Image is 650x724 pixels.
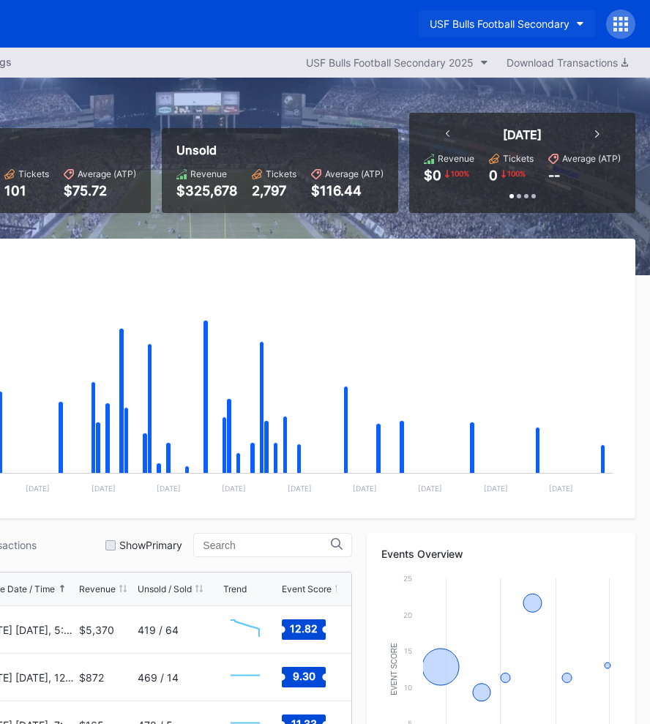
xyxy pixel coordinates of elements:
button: Download Transactions [499,53,635,72]
div: Unsold [176,143,384,157]
div: Show Primary [119,539,182,551]
div: $872 [79,671,104,684]
div: $116.44 [311,183,384,198]
div: Trend [223,583,247,594]
div: Event Score [282,583,332,594]
div: Average (ATP) [562,153,621,164]
div: Unsold / Sold [138,583,192,594]
div: 0 [489,168,498,183]
text: [DATE] [157,484,181,493]
svg: Chart title [223,611,267,648]
div: Revenue [438,153,474,164]
text: 15 [404,646,412,655]
input: Search [203,540,331,551]
div: Download Transactions [507,56,628,69]
text: [DATE] [418,484,442,493]
div: 469 / 14 [138,671,179,684]
div: -- [548,168,560,183]
div: Tickets [503,153,534,164]
div: Events Overview [381,548,621,560]
text: 10 [404,683,412,692]
button: USF Bulls Football Secondary [419,10,595,37]
text: 20 [403,611,412,619]
button: USF Bulls Football Secondary 2025 [299,53,496,72]
div: Tickets [266,168,296,179]
text: [DATE] [484,484,508,493]
text: [DATE] [26,484,50,493]
div: 419 / 64 [138,624,179,636]
svg: Chart title [223,659,267,695]
text: 25 [403,574,412,583]
div: $5,370 [79,624,114,636]
text: [DATE] [91,484,116,493]
div: $325,678 [176,183,237,198]
div: 100 % [506,168,527,179]
text: [DATE] [549,484,573,493]
text: [DATE] [222,484,246,493]
div: 2,797 [252,183,296,198]
div: 100 % [449,168,471,179]
div: Revenue [190,168,227,179]
text: 12.82 [290,622,318,635]
div: Revenue [79,583,116,594]
text: Event Score [390,643,398,695]
text: [DATE] [353,484,377,493]
div: [DATE] [503,127,542,142]
div: USF Bulls Football Secondary 2025 [306,56,474,69]
div: Average (ATP) [325,168,384,179]
div: USF Bulls Football Secondary [430,18,569,30]
div: $0 [424,168,441,183]
div: 101 [4,183,49,198]
text: 9.30 [293,670,315,682]
div: $75.72 [64,183,136,198]
div: Average (ATP) [78,168,136,179]
div: Tickets [18,168,49,179]
text: [DATE] [288,484,312,493]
